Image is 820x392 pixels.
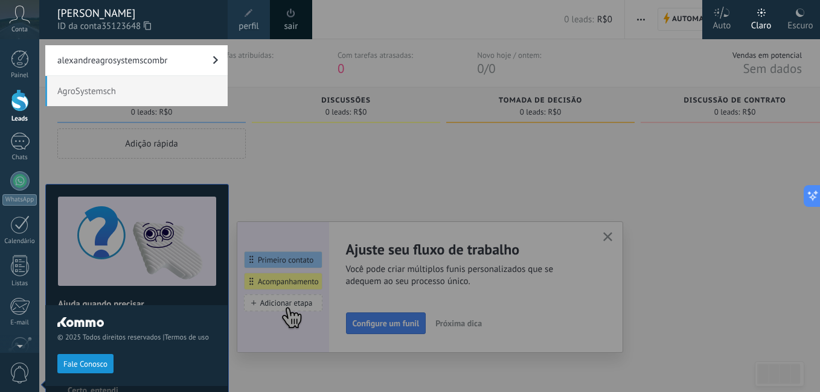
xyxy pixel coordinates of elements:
[57,7,216,20] div: [PERSON_NAME]
[57,333,216,342] span: © 2025 Todos direitos reservados |
[2,238,37,245] div: Calendário
[2,194,37,206] div: WhatsApp
[2,115,37,123] div: Leads
[63,360,107,368] span: Fale Conosco
[2,280,37,288] div: Listas
[2,154,37,162] div: Chats
[751,8,772,39] div: Claro
[2,319,37,327] div: E-mail
[57,354,114,373] button: Fale Conosco
[57,359,114,368] a: Fale Conosco
[45,45,228,75] a: alexandreagrosystemscombr
[2,72,37,80] div: Painel
[45,76,228,106] span: AgroSystemsch
[11,26,28,34] span: Conta
[57,20,216,33] span: ID da conta
[787,8,813,39] div: Escuro
[713,8,731,39] div: Auto
[284,20,298,33] a: sair
[101,20,151,33] span: 35123648
[164,333,208,342] a: Termos de uso
[239,20,258,33] span: perfil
